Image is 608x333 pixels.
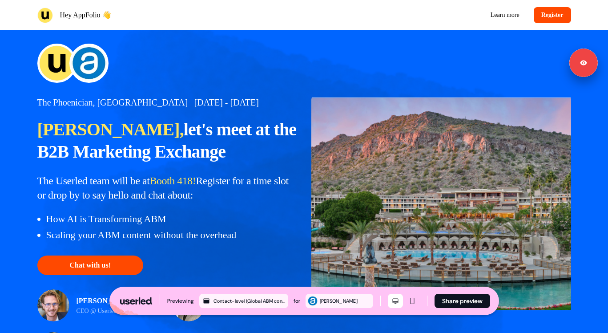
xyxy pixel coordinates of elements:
[46,229,297,241] p: Scaling your ABM content without the overhead
[483,7,527,23] a: Learn more
[37,119,184,139] span: [PERSON_NAME],
[435,294,490,308] button: Share preview
[37,97,297,108] p: The Phoenician, [GEOGRAPHIC_DATA] | [DATE] - [DATE]
[46,213,297,225] p: How AI is Transforming ABM
[37,174,297,202] p: The Userled team will be at Register for a time slot or drop by to say hello and chat about:
[77,296,135,306] p: [PERSON_NAME]
[149,175,196,187] span: Booth 418!
[60,10,111,20] p: Hey AppFolio 👋
[37,256,143,275] button: Chat with us!
[77,306,135,316] p: CEO @ Userled
[294,296,300,305] div: for
[167,296,194,305] div: Previewing
[213,297,286,305] div: Contact-level (Global ABM conference [DATE])
[37,118,297,163] p: let's meet at the B2B Marketing Exchange
[320,297,371,305] div: [PERSON_NAME]
[534,7,571,23] button: Register
[405,294,420,308] button: Mobile mode
[388,294,403,308] button: Desktop mode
